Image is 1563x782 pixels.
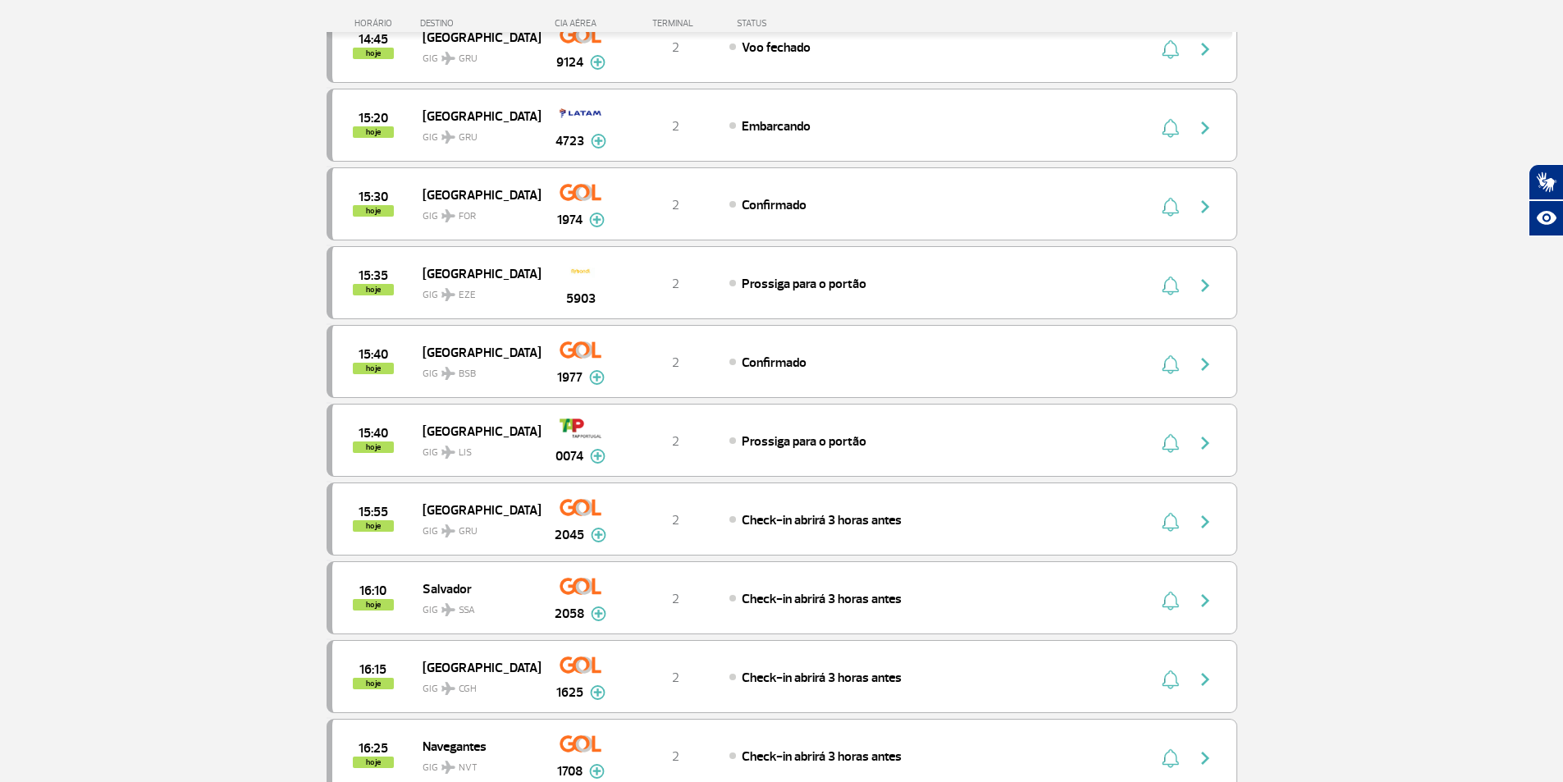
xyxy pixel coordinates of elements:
[423,594,528,618] span: GIG
[359,428,388,439] span: 2025-09-25 15:40:00
[1195,670,1215,689] img: seta-direita-painel-voo.svg
[1195,197,1215,217] img: seta-direita-painel-voo.svg
[1162,670,1179,689] img: sino-painel-voo.svg
[441,524,455,537] img: destiny_airplane.svg
[423,121,528,145] span: GIG
[672,670,679,686] span: 2
[566,289,596,309] span: 5903
[423,105,528,126] span: [GEOGRAPHIC_DATA]
[459,367,476,382] span: BSB
[441,603,455,616] img: destiny_airplane.svg
[459,52,478,66] span: GRU
[423,43,528,66] span: GIG
[589,213,605,227] img: mais-info-painel-voo.svg
[423,200,528,224] span: GIG
[742,276,866,292] span: Prossiga para o portão
[590,55,606,70] img: mais-info-painel-voo.svg
[1529,164,1563,200] button: Abrir tradutor de língua de sinais.
[590,685,606,700] img: mais-info-painel-voo.svg
[1162,512,1179,532] img: sino-painel-voo.svg
[1195,276,1215,295] img: seta-direita-painel-voo.svg
[1195,354,1215,374] img: seta-direita-painel-voo.svg
[1529,200,1563,236] button: Abrir recursos assistivos.
[555,525,584,545] span: 2045
[353,205,394,217] span: hoje
[555,131,584,151] span: 4723
[423,279,528,303] span: GIG
[423,184,528,205] span: [GEOGRAPHIC_DATA]
[742,670,902,686] span: Check-in abrirá 3 horas antes
[672,433,679,450] span: 2
[590,449,606,464] img: mais-info-painel-voo.svg
[359,112,388,124] span: 2025-09-25 15:20:00
[441,682,455,695] img: destiny_airplane.svg
[1162,197,1179,217] img: sino-painel-voo.svg
[742,748,902,765] span: Check-in abrirá 3 horas antes
[353,757,394,768] span: hoje
[423,499,528,520] span: [GEOGRAPHIC_DATA]
[441,130,455,144] img: destiny_airplane.svg
[423,341,528,363] span: [GEOGRAPHIC_DATA]
[423,673,528,697] span: GIG
[1162,276,1179,295] img: sino-painel-voo.svg
[359,743,388,754] span: 2025-09-25 16:25:00
[589,370,605,385] img: mais-info-painel-voo.svg
[441,367,455,380] img: destiny_airplane.svg
[359,585,386,597] span: 2025-09-25 16:10:00
[556,53,583,72] span: 9124
[441,209,455,222] img: destiny_airplane.svg
[672,591,679,607] span: 2
[1162,433,1179,453] img: sino-painel-voo.svg
[420,18,540,29] div: DESTINO
[441,52,455,65] img: destiny_airplane.svg
[441,761,455,774] img: destiny_airplane.svg
[353,599,394,611] span: hoje
[742,512,902,528] span: Check-in abrirá 3 horas antes
[423,420,528,441] span: [GEOGRAPHIC_DATA]
[672,118,679,135] span: 2
[729,18,862,29] div: STATUS
[589,764,605,779] img: mais-info-painel-voo.svg
[1162,354,1179,374] img: sino-painel-voo.svg
[359,664,386,675] span: 2025-09-25 16:15:00
[423,263,528,284] span: [GEOGRAPHIC_DATA]
[331,18,421,29] div: HORÁRIO
[441,288,455,301] img: destiny_airplane.svg
[459,446,472,460] span: LIS
[672,39,679,56] span: 2
[672,512,679,528] span: 2
[423,735,528,757] span: Navegantes
[742,39,811,56] span: Voo fechado
[742,433,866,450] span: Prossiga para o portão
[540,18,622,29] div: CIA AÉREA
[591,528,606,542] img: mais-info-painel-voo.svg
[459,524,478,539] span: GRU
[1529,164,1563,236] div: Plugin de acessibilidade da Hand Talk.
[591,134,606,149] img: mais-info-painel-voo.svg
[1195,118,1215,138] img: seta-direita-painel-voo.svg
[359,506,388,518] span: 2025-09-25 15:55:00
[742,197,807,213] span: Confirmado
[1162,748,1179,768] img: sino-painel-voo.svg
[1195,433,1215,453] img: seta-direita-painel-voo.svg
[555,604,584,624] span: 2058
[1195,748,1215,768] img: seta-direita-painel-voo.svg
[1162,118,1179,138] img: sino-painel-voo.svg
[353,126,394,138] span: hoje
[441,446,455,459] img: destiny_airplane.svg
[423,515,528,539] span: GIG
[1162,39,1179,59] img: sino-painel-voo.svg
[1195,591,1215,611] img: seta-direita-painel-voo.svg
[459,682,477,697] span: CGH
[459,209,476,224] span: FOR
[1195,39,1215,59] img: seta-direita-painel-voo.svg
[353,678,394,689] span: hoje
[742,354,807,371] span: Confirmado
[557,368,583,387] span: 1977
[742,118,811,135] span: Embarcando
[353,520,394,532] span: hoje
[556,683,583,702] span: 1625
[423,578,528,599] span: Salvador
[353,363,394,374] span: hoje
[459,288,476,303] span: EZE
